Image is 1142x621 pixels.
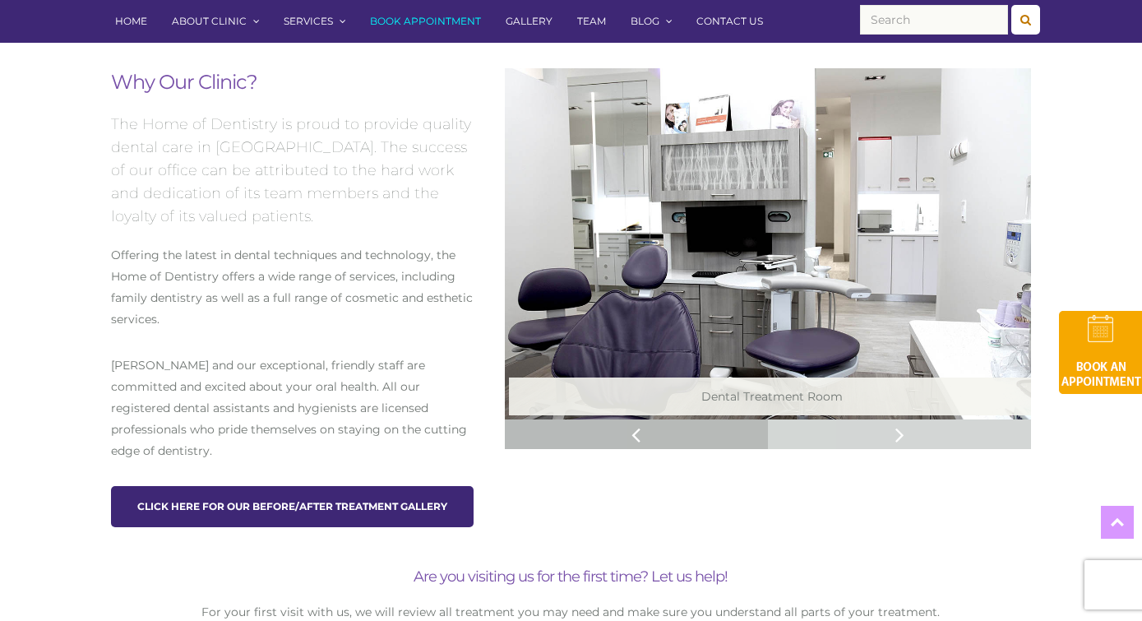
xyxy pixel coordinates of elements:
h2: Why Our Clinic? [111,68,480,96]
img: book-an-appointment-hod-gld.png [1059,311,1142,394]
input: Search [860,5,1008,35]
h3: Are you visiting us for the first time? Let us help! [189,552,952,585]
a: Top [1101,506,1134,539]
a: CLICK HERE FOR OUR BEFORE/AFTER TREATMENT GALLERY [111,498,474,513]
strong: CLICK HERE FOR OUR BEFORE/AFTER TREATMENT GALLERY [137,500,447,512]
p: Offering the latest in dental techniques and technology, the Home of Dentistry offers a wide rang... [111,244,480,330]
p: [PERSON_NAME] and our exceptional, friendly staff are committed and excited about your oral healt... [111,355,480,461]
button: CLICK HERE FOR OUR BEFORE/AFTER TREATMENT GALLERY [111,486,474,527]
p: The Home of Dentistry is proud to provide quality dental care in [GEOGRAPHIC_DATA]. The success o... [111,113,480,228]
p: Dental Treatment Room [509,378,1036,415]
